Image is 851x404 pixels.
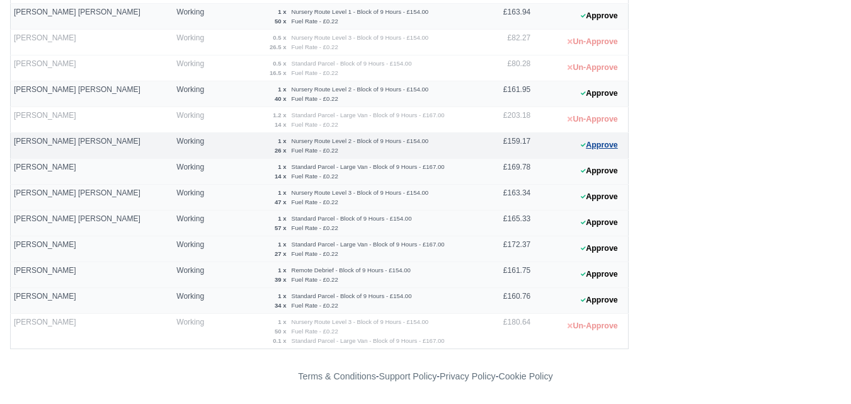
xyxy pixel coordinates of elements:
[498,371,552,381] a: Cookie Policy
[292,199,338,205] small: Fuel Rate - £0.22
[11,236,174,262] td: [PERSON_NAME]
[273,34,286,41] strong: 0.5 x
[173,159,222,185] td: Working
[292,173,338,180] small: Fuel Rate - £0.22
[11,211,174,236] td: [PERSON_NAME] [PERSON_NAME]
[561,110,624,129] button: Un-Approve
[292,60,412,67] small: Standard Parcel - Block of 9 Hours - £154.00
[298,371,375,381] a: Terms & Conditions
[788,343,851,404] iframe: Chat Widget
[278,86,286,93] strong: 1 x
[11,107,174,133] td: [PERSON_NAME]
[278,137,286,144] strong: 1 x
[292,34,429,41] small: Nursery Route Level 3 - Block of 9 Hours - £154.00
[292,86,429,93] small: Nursery Route Level 2 - Block of 9 Hours - £154.00
[173,236,222,262] td: Working
[275,224,287,231] strong: 57 x
[273,112,286,118] strong: 1.2 x
[475,185,534,211] td: £163.34
[275,250,287,257] strong: 27 x
[173,4,222,30] td: Working
[278,292,286,299] strong: 1 x
[173,133,222,159] td: Working
[275,121,287,128] strong: 14 x
[475,133,534,159] td: £159.17
[292,163,445,170] small: Standard Parcel - Large Van - Block of 9 Hours - £167.00
[475,211,534,236] td: £165.33
[574,265,625,284] button: Approve
[292,241,445,248] small: Standard Parcel - Large Van - Block of 9 Hours - £167.00
[11,55,174,81] td: [PERSON_NAME]
[11,262,174,288] td: [PERSON_NAME]
[278,241,286,248] strong: 1 x
[275,95,287,102] strong: 40 x
[475,159,534,185] td: £169.78
[11,81,174,107] td: [PERSON_NAME] [PERSON_NAME]
[574,84,625,103] button: Approve
[11,185,174,211] td: [PERSON_NAME] [PERSON_NAME]
[173,107,222,133] td: Working
[475,236,534,262] td: £172.37
[278,318,286,325] strong: 1 x
[67,369,785,384] div: - - -
[275,276,287,283] strong: 39 x
[475,314,534,349] td: £180.64
[475,4,534,30] td: £163.94
[574,7,625,25] button: Approve
[574,188,625,206] button: Approve
[292,267,411,274] small: Remote Debrief - Block of 9 Hours - £154.00
[292,147,338,154] small: Fuel Rate - £0.22
[278,189,286,196] strong: 1 x
[475,262,534,288] td: £161.75
[292,189,429,196] small: Nursery Route Level 3 - Block of 9 Hours - £154.00
[475,81,534,107] td: £161.95
[292,224,338,231] small: Fuel Rate - £0.22
[275,328,287,335] strong: 50 x
[292,302,338,309] small: Fuel Rate - £0.22
[278,8,286,15] strong: 1 x
[278,163,286,170] strong: 1 x
[475,288,534,314] td: £160.76
[173,262,222,288] td: Working
[275,18,287,25] strong: 50 x
[292,112,445,118] small: Standard Parcel - Large Van - Block of 9 Hours - £167.00
[173,55,222,81] td: Working
[173,185,222,211] td: Working
[574,240,625,258] button: Approve
[292,292,412,299] small: Standard Parcel - Block of 9 Hours - £154.00
[273,337,286,344] strong: 0.1 x
[292,137,429,144] small: Nursery Route Level 2 - Block of 9 Hours - £154.00
[11,30,174,55] td: [PERSON_NAME]
[11,288,174,314] td: [PERSON_NAME]
[275,147,287,154] strong: 26 x
[292,43,338,50] small: Fuel Rate - £0.22
[561,59,624,77] button: Un-Approve
[475,55,534,81] td: £80.28
[292,18,338,25] small: Fuel Rate - £0.22
[275,302,287,309] strong: 34 x
[275,173,287,180] strong: 14 x
[292,121,338,128] small: Fuel Rate - £0.22
[11,159,174,185] td: [PERSON_NAME]
[475,30,534,55] td: £82.27
[574,291,625,309] button: Approve
[11,314,174,349] td: [PERSON_NAME]
[173,30,222,55] td: Working
[292,276,338,283] small: Fuel Rate - £0.22
[11,4,174,30] td: [PERSON_NAME] [PERSON_NAME]
[574,136,625,154] button: Approve
[561,317,624,335] button: Un-Approve
[173,81,222,107] td: Working
[270,43,287,50] strong: 26.5 x
[278,267,286,274] strong: 1 x
[379,371,437,381] a: Support Policy
[292,337,445,344] small: Standard Parcel - Large Van - Block of 9 Hours - £167.00
[475,107,534,133] td: £203.18
[270,69,287,76] strong: 16.5 x
[292,8,429,15] small: Nursery Route Level 1 - Block of 9 Hours - £154.00
[275,199,287,205] strong: 47 x
[292,328,338,335] small: Fuel Rate - £0.22
[173,314,222,349] td: Working
[292,69,338,76] small: Fuel Rate - £0.22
